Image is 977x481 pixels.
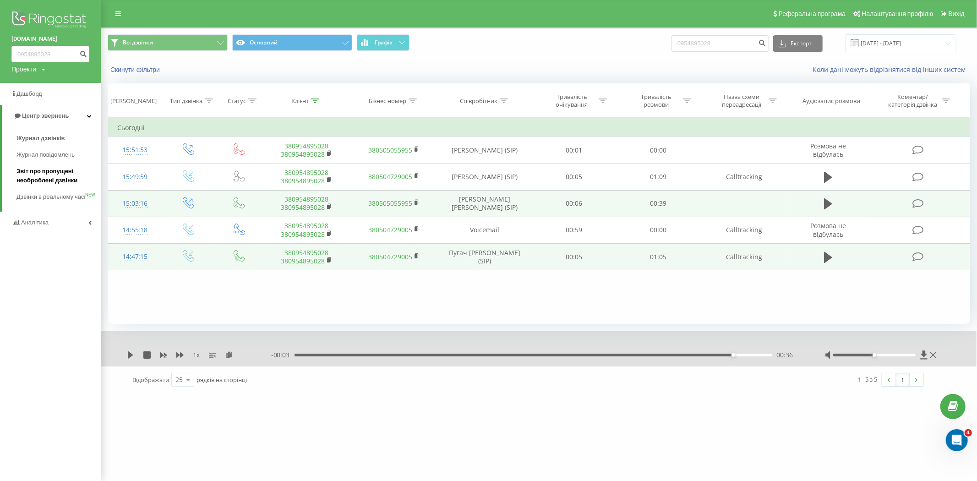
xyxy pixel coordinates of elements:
div: Бізнес номер [369,97,406,105]
a: 380954895028 [281,230,325,239]
td: 01:09 [616,164,700,190]
div: 15:49:59 [117,168,153,186]
span: Дашборд [16,90,42,97]
a: 380505055955 [368,146,412,154]
span: Вихід [949,10,965,17]
button: Основний [232,34,352,51]
a: 380954895028 [284,248,328,257]
a: 380954895028 [281,257,325,265]
img: Ringostat logo [11,9,89,32]
div: Клієнт [291,97,309,105]
td: Voicemail [438,217,532,243]
span: 4 [965,429,972,437]
div: Проекти [11,65,36,74]
span: Звіт про пропущені необроблені дзвінки [16,167,96,185]
input: Пошук за номером [671,35,769,52]
a: 380504729005 [368,252,412,261]
a: 380505055955 [368,199,412,208]
a: Журнал дзвінків [16,130,101,147]
div: 15:51:53 [117,141,153,159]
div: Accessibility label [873,353,876,357]
button: Всі дзвінки [108,34,228,51]
a: Звіт про пропущені необроблені дзвінки [16,163,101,189]
a: 380954895028 [281,150,325,159]
a: 380954895028 [284,195,328,203]
a: Коли дані можуть відрізнятися вiд інших систем [813,65,970,74]
span: Розмова не відбулась [810,221,846,238]
div: Тип дзвінка [170,97,202,105]
div: 1 - 5 з 5 [858,375,878,384]
div: Коментар/категорія дзвінка [886,93,939,109]
td: 00:39 [616,190,700,217]
iframe: Intercom live chat [946,429,968,451]
div: Назва схеми переадресації [717,93,766,109]
td: 00:05 [532,244,617,270]
span: - 00:03 [271,350,295,360]
div: Тривалість розмови [632,93,681,109]
span: Журнал повідомлень [16,150,75,159]
td: Calltracking [700,164,788,190]
a: 380954895028 [284,221,328,230]
a: 1 [896,373,910,386]
a: Центр звернень [2,105,101,127]
td: 00:00 [616,137,700,164]
div: 25 [175,375,183,384]
span: Центр звернень [22,112,69,119]
td: 00:06 [532,190,617,217]
span: 1 x [193,350,200,360]
div: 14:55:18 [117,221,153,239]
td: Пугач [PERSON_NAME] (SIP) [438,244,532,270]
span: Реферальна програма [779,10,846,17]
span: Аналiтика [21,219,49,226]
span: Налаштування профілю [862,10,933,17]
a: 380504729005 [368,225,412,234]
td: 00:59 [532,217,617,243]
td: Calltracking [700,217,788,243]
span: Розмова не відбулась [810,142,846,159]
a: Журнал повідомлень [16,147,101,163]
span: Журнал дзвінків [16,134,65,143]
a: [DOMAIN_NAME] [11,34,89,44]
td: [PERSON_NAME] [PERSON_NAME] (SIP) [438,190,532,217]
td: [PERSON_NAME] (SIP) [438,137,532,164]
a: Дзвінки в реальному часіNEW [16,189,101,205]
button: Графік [357,34,409,51]
a: 380954895028 [281,176,325,185]
div: Accessibility label [731,353,735,357]
div: [PERSON_NAME] [110,97,157,105]
span: Дзвінки в реальному часі [16,192,85,202]
div: Аудіозапис розмови [802,97,860,105]
div: 15:03:16 [117,195,153,213]
div: Тривалість очікування [547,93,596,109]
a: 380954895028 [281,203,325,212]
a: 380954895028 [284,168,328,177]
button: Скинути фільтри [108,66,164,74]
input: Пошук за номером [11,46,89,62]
span: 00:36 [777,350,793,360]
div: 14:47:15 [117,248,153,266]
a: 380954895028 [284,142,328,150]
span: Відображати [132,376,169,384]
span: Всі дзвінки [123,39,153,46]
td: 00:00 [616,217,700,243]
a: 380504729005 [368,172,412,181]
button: Експорт [773,35,823,52]
td: 00:05 [532,164,617,190]
td: Сьогодні [108,119,970,137]
div: Статус [228,97,246,105]
div: Співробітник [460,97,497,105]
span: Графік [375,39,393,46]
td: 01:05 [616,244,700,270]
td: Calltracking [700,244,788,270]
td: 00:01 [532,137,617,164]
span: рядків на сторінці [196,376,247,384]
td: [PERSON_NAME] (SIP) [438,164,532,190]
